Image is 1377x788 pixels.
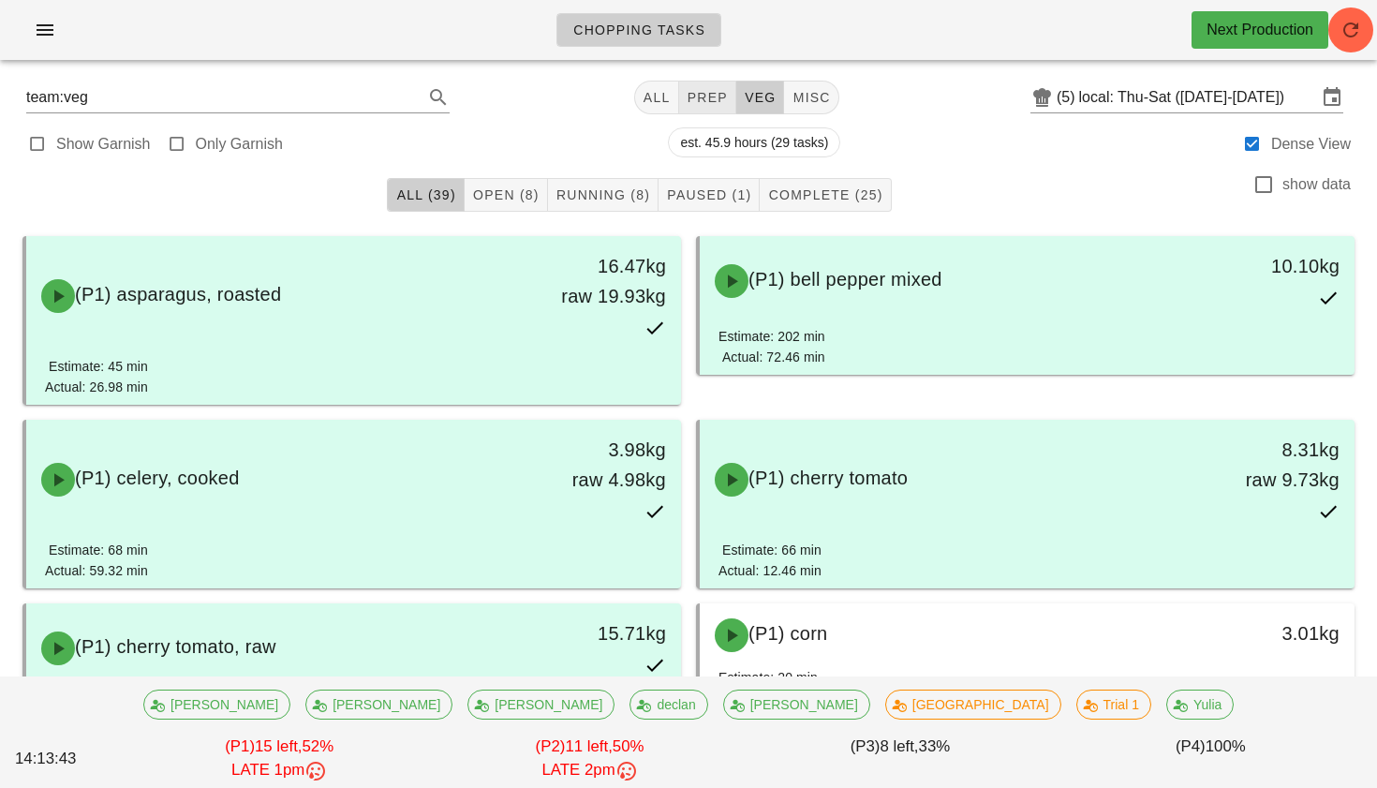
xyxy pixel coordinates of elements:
[572,22,705,37] span: Chopping Tasks
[1271,135,1351,154] label: Dense View
[548,178,659,212] button: Running (8)
[556,13,721,47] a: Chopping Tasks
[736,81,785,114] button: veg
[718,347,825,367] div: Actual: 72.46 min
[196,135,283,154] label: Only Garnish
[1178,691,1222,719] span: Yulia
[255,737,302,755] span: 15 left,
[748,269,942,290] span: (P1) bell pepper mixed
[472,187,540,202] span: Open (8)
[718,667,818,688] div: Estimate: 20 min
[1282,175,1351,194] label: show data
[680,128,828,156] span: est. 45.9 hours (29 tasks)
[45,356,148,377] div: Estimate: 45 min
[1056,731,1366,786] div: (P4) 100%
[45,540,148,560] div: Estimate: 68 min
[75,468,240,488] span: (P1) celery, cooked
[880,737,918,755] span: 8 left,
[155,691,278,719] span: [PERSON_NAME]
[526,251,666,311] div: 16.47kg raw 19.93kg
[897,691,1049,719] span: [GEOGRAPHIC_DATA]
[767,187,882,202] span: Complete (25)
[679,81,736,114] button: prep
[643,90,671,105] span: All
[735,691,858,719] span: [PERSON_NAME]
[465,178,548,212] button: Open (8)
[760,178,891,212] button: Complete (25)
[435,731,745,786] div: (P2) 50%
[1200,435,1340,495] div: 8.31kg raw 9.73kg
[395,187,455,202] span: All (39)
[438,758,741,782] div: LATE 2pm
[718,540,822,560] div: Estimate: 66 min
[480,691,602,719] span: [PERSON_NAME]
[634,81,679,114] button: All
[526,435,666,495] div: 3.98kg raw 4.98kg
[1088,691,1138,719] span: Trial 1
[318,691,440,719] span: [PERSON_NAME]
[1200,618,1340,648] div: 3.01kg
[11,743,125,774] div: 14:13:43
[45,560,148,581] div: Actual: 59.32 min
[565,737,612,755] span: 11 left,
[75,284,281,305] span: (P1) asparagus, roasted
[744,90,777,105] span: veg
[784,81,838,114] button: misc
[748,623,828,644] span: (P1) corn
[75,636,276,657] span: (P1) cherry tomato, raw
[555,187,650,202] span: Running (8)
[718,326,825,347] div: Estimate: 202 min
[718,560,822,581] div: Actual: 12.46 min
[666,187,751,202] span: Paused (1)
[45,377,148,397] div: Actual: 26.98 min
[1207,19,1313,41] div: Next Production
[1057,88,1079,107] div: (5)
[526,618,666,648] div: 15.71kg
[128,758,431,782] div: LATE 1pm
[56,135,151,154] label: Show Garnish
[642,691,695,719] span: declan
[745,731,1055,786] div: (P3) 33%
[687,90,728,105] span: prep
[748,468,908,488] span: (P1) cherry tomato
[387,178,464,212] button: All (39)
[792,90,830,105] span: misc
[659,178,760,212] button: Paused (1)
[1200,251,1340,281] div: 10.10kg
[125,731,435,786] div: (P1) 52%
